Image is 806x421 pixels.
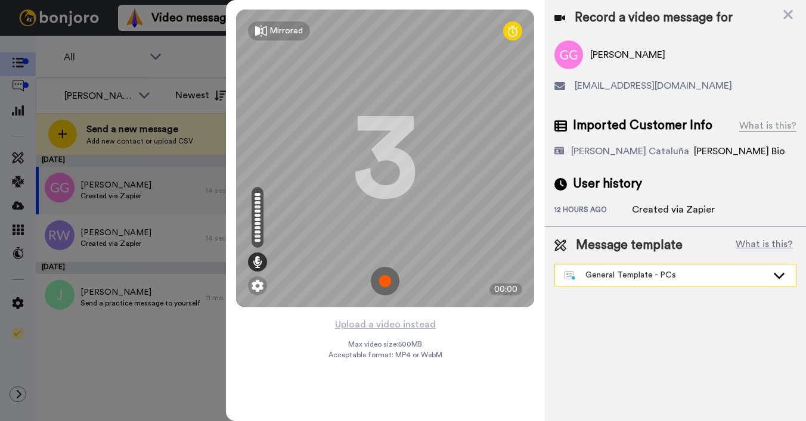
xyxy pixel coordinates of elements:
[348,339,422,349] span: Max video size: 500 MB
[489,283,522,295] div: 00:00
[575,79,732,93] span: [EMAIL_ADDRESS][DOMAIN_NAME]
[331,317,439,332] button: Upload a video instead
[554,205,632,217] div: 12 hours ago
[352,114,418,203] div: 3
[252,280,263,292] img: ic_gear.svg
[739,118,796,133] div: What is this?
[576,236,683,254] span: Message template
[565,271,576,280] img: nextgen-template.svg
[328,350,442,360] span: Acceptable format: MP4 or WebM
[565,269,767,281] div: General Template - PCs
[573,117,712,135] span: Imported Customer Info
[573,175,642,193] span: User history
[732,236,796,254] button: What is this?
[571,144,689,158] div: [PERSON_NAME] Cataluña
[694,146,785,156] span: [PERSON_NAME] Bio
[632,202,715,217] div: Created via Zapier
[371,267,399,295] img: ic_record_start.svg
